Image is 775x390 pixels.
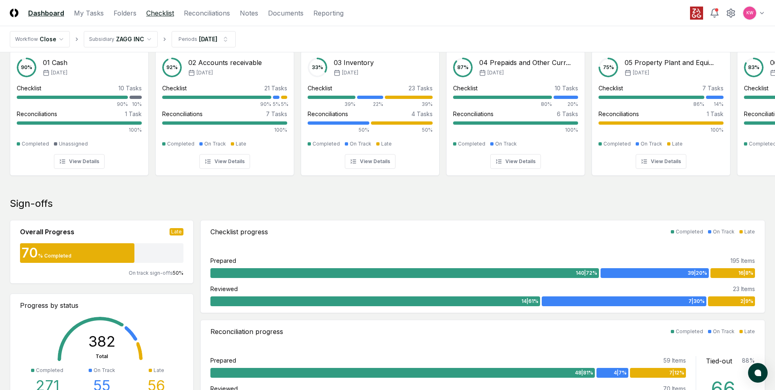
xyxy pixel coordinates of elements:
div: [DATE] [199,35,217,43]
button: Periods[DATE] [172,31,236,47]
div: 100% [599,126,724,134]
div: 22% [357,101,384,108]
a: 87%04 Prepaids and Other Curr...[DATE]Checklist10 Tasks80%20%Reconciliations6 Tasks100%CompletedO... [446,44,585,176]
div: 7 Tasks [702,84,724,92]
div: 10% [130,101,142,108]
div: 50% [371,126,433,134]
a: Reporting [313,8,344,18]
div: 100% [17,126,142,134]
div: On Track [713,328,735,335]
div: 02 Accounts receivable [188,58,262,67]
button: View Details [54,154,105,169]
div: Sign-offs [10,197,765,210]
div: Completed [313,140,340,148]
div: 100% [162,126,287,134]
button: View Details [199,154,250,169]
div: On Track [641,140,662,148]
nav: breadcrumb [10,31,236,47]
div: 80% [453,101,552,108]
div: Reconciliations [308,110,348,118]
a: 33%03 Inventory[DATE]Checklist23 Tasks39%22%39%Reconciliations4 Tasks50%50%CompletedOn TrackLateV... [301,44,440,176]
div: On Track [204,140,226,148]
div: 23 Tasks [409,84,433,92]
a: 92%02 Accounts receivable[DATE]Checklist21 Tasks90%5%5%Reconciliations7 Tasks100%CompletedOn Trac... [155,44,294,176]
div: Reconciliations [162,110,203,118]
div: Late [744,328,755,335]
div: 70 [20,247,38,260]
div: 39% [308,101,355,108]
span: 14 | 61 % [521,298,538,305]
div: On Track [713,228,735,235]
div: Prepared [210,256,236,265]
div: 01 Cash [43,58,67,67]
div: Completed [167,140,194,148]
div: Checklist [453,84,478,92]
div: Overall Progress [20,227,74,237]
div: Reviewed [210,285,238,293]
div: 03 Inventory [334,58,374,67]
span: 48 | 81 % [575,369,593,377]
span: 7 | 30 % [688,298,705,305]
button: View Details [490,154,541,169]
div: 23 Items [733,285,755,293]
div: Late [154,367,164,374]
div: 90% [162,101,271,108]
div: % Completed [38,252,71,260]
div: Completed [36,367,63,374]
div: Prepared [210,356,236,365]
span: [DATE] [51,69,67,76]
div: 21 Tasks [264,84,287,92]
div: Late [672,140,683,148]
div: 59 Items [663,356,686,365]
div: Subsidiary [89,36,114,43]
div: Completed [676,228,703,235]
div: Workflow [15,36,38,43]
div: Late [236,140,246,148]
div: 86% [599,101,704,108]
span: 50 % [173,270,183,276]
div: Late [381,140,392,148]
span: 7 | 12 % [669,369,684,377]
div: 90% [17,101,128,108]
div: Late [744,228,755,235]
div: Reconciliations [17,110,57,118]
div: Checklist [162,84,187,92]
div: 20% [554,101,578,108]
div: On Track [350,140,371,148]
a: Checklist progressCompletedOn TrackLatePrepared195 Items140|72%39|20%16|8%Reviewed23 Items14|61%7... [200,220,765,313]
div: 5% [281,101,287,108]
a: 75%05 Property Plant and Equi...[DATE]Checklist7 Tasks86%14%Reconciliations1 Task100%CompletedOn ... [592,44,730,176]
span: KW [746,10,753,16]
div: 04 Prepaids and Other Curr... [479,58,571,67]
button: View Details [636,154,686,169]
div: 7 Tasks [266,110,287,118]
div: 6 Tasks [557,110,578,118]
div: Late [170,228,183,235]
a: Documents [268,8,304,18]
div: 05 Property Plant and Equi... [625,58,714,67]
div: Periods [179,36,197,43]
div: Reconciliations [599,110,639,118]
span: 2 | 9 % [740,298,753,305]
div: Checklist [308,84,332,92]
div: 88 % [742,356,755,366]
div: Completed [22,140,49,148]
div: 10 Tasks [118,84,142,92]
span: 39 | 20 % [688,269,707,277]
div: 5% [273,101,279,108]
span: [DATE] [197,69,213,76]
span: 4 | 7 % [614,369,627,377]
div: 1 Task [707,110,724,118]
div: Completed [603,140,631,148]
div: 100% [453,126,578,134]
div: 39% [385,101,433,108]
a: Checklist [146,8,174,18]
span: On track sign-offs [129,270,173,276]
div: 14% [706,101,724,108]
div: Reconciliation progress [210,327,283,336]
div: Unassigned [59,140,88,148]
div: 10 Tasks [555,84,578,92]
div: Checklist progress [210,227,268,237]
div: Tied-out [706,356,732,366]
div: 1 Task [125,110,142,118]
